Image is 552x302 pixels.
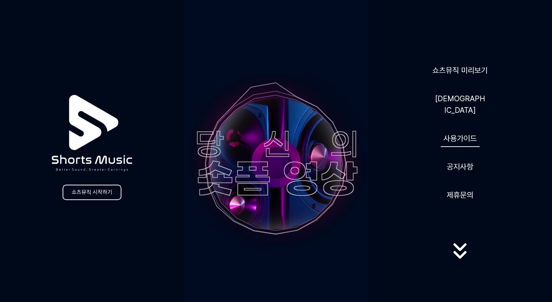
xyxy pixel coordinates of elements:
[35,76,149,190] img: logo
[444,158,476,175] a: 공지사항
[63,185,121,200] a: 쇼츠뮤직 시작하기
[432,90,488,119] a: [DEMOGRAPHIC_DATA]
[441,130,480,147] a: 사용가이드
[444,186,476,204] button: 제휴문의
[430,62,490,79] a: 쇼츠뮤직 미리보기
